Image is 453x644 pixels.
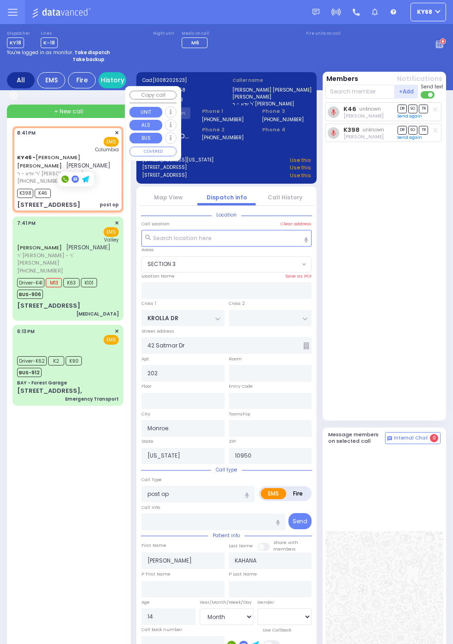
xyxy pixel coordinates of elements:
h5: Message members on selected call [328,432,386,444]
label: P First Name [141,571,171,577]
span: ✕ [115,219,119,227]
span: DR [398,105,407,113]
span: K101 [81,278,97,287]
label: WIRELESS CALLER [142,96,221,103]
span: KY18 [7,37,24,48]
label: Use Callback [263,627,291,633]
label: ZIP [229,438,236,445]
span: SO [408,105,417,113]
a: [PERSON_NAME] [17,244,62,251]
label: Save as POI [285,273,312,279]
label: [PHONE_NUMBER] [262,116,304,123]
label: Fire units on call [306,31,341,37]
label: Clear address [281,221,312,227]
div: BAY - Forest Garage [17,379,67,386]
span: Phone 2 [202,126,251,134]
span: Internal Chat [394,435,428,441]
label: Cross 1 [141,300,156,307]
span: Phone 1 [202,107,251,115]
span: ky68 [417,8,432,16]
button: Send [288,513,312,529]
label: Gender [257,599,274,606]
span: SO [408,126,417,135]
span: K-18 [41,37,58,48]
span: 6:13 PM [17,328,35,335]
span: K46 [35,189,51,198]
a: [PERSON_NAME] [PERSON_NAME] [17,154,80,169]
label: ר' יודא - ר' [PERSON_NAME] [233,100,311,107]
span: [PERSON_NAME] [66,161,110,169]
div: post op [100,201,119,208]
span: SECTION 3 [141,256,312,273]
a: [STREET_ADDRESS] [142,164,187,172]
span: KY46 - [17,154,36,161]
img: comment-alt.png [387,436,392,441]
button: COVERED [129,147,177,157]
span: SECTION 3 [142,257,300,272]
span: [PERSON_NAME] [66,243,110,251]
span: EMS [104,137,119,147]
span: K398 [17,189,33,198]
label: Call Location [141,221,170,227]
button: Members [326,74,358,84]
span: K2 [48,356,64,365]
span: ר' [PERSON_NAME] - ר' [PERSON_NAME] [17,252,116,267]
a: History [98,72,126,88]
span: BUS-906 [17,290,43,299]
label: Dispatcher [7,31,30,37]
label: Apt [141,356,149,362]
a: Call History [268,193,302,201]
label: Turn off text [421,90,435,99]
label: [PHONE_NUMBER] [202,116,244,123]
span: [1008202523] [153,77,187,84]
label: Last 3 location [142,147,227,154]
input: Search location here [141,230,312,247]
span: K90 [66,356,82,365]
span: Phone 3 [262,107,311,115]
label: First Name [141,542,166,549]
small: Share with [273,539,298,545]
span: Joshua Adler [343,133,384,140]
button: BUS [129,133,162,143]
button: UNIT [129,107,162,118]
button: Notifications [397,74,442,84]
span: Other building occupants [303,342,309,349]
span: unknown [362,126,384,133]
a: Send again [398,113,422,119]
label: Township [229,411,250,417]
input: Search member [325,85,395,99]
button: Internal Chat 0 [385,432,441,444]
label: Street Address [141,328,174,334]
div: Year/Month/Week/Day [200,599,254,606]
span: Driver-K62 [17,356,47,365]
span: Columbia [95,146,119,153]
label: [PERSON_NAME] [PERSON_NAME] [233,87,311,93]
label: State [141,438,153,445]
label: EMS [261,488,286,499]
label: Call Info [141,504,160,511]
a: K398 [343,126,360,133]
label: City [141,411,150,417]
label: Location Name [141,273,175,279]
strong: Take dispatch [74,49,110,56]
span: M6 [191,39,199,46]
label: Call Type [141,477,162,483]
span: EMS [104,335,119,345]
span: TR [419,105,428,113]
span: ✕ [115,129,119,137]
label: Cross 2 [229,300,245,307]
span: Valley [104,236,119,243]
span: ר' יודא - ר' [PERSON_NAME] [17,170,116,178]
span: unknown [359,105,381,112]
div: [MEDICAL_DATA] [76,310,119,317]
label: [PERSON_NAME] [233,93,311,100]
span: 0 [430,434,438,442]
button: ky68 [410,3,446,21]
div: Fire [68,72,96,88]
a: Use this [290,156,311,164]
span: DR [398,126,407,135]
div: EMS [37,72,65,88]
a: Map View [154,193,183,201]
span: Patient info [208,532,245,539]
img: message.svg [312,9,319,16]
